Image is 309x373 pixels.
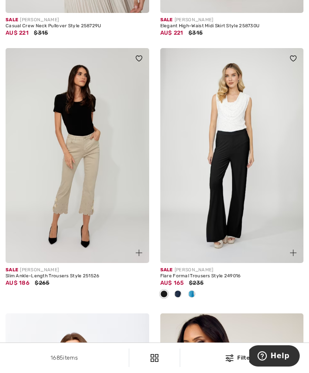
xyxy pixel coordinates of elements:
[160,17,304,24] div: [PERSON_NAME]
[6,267,149,274] div: [PERSON_NAME]
[160,267,304,274] div: [PERSON_NAME]
[185,287,199,302] div: French blue
[189,280,203,286] span: $235
[186,354,303,362] div: Filters (1)
[6,17,18,23] span: Sale
[160,24,304,29] div: Elegant High-Waist Midi Skirt Style 258730U
[35,280,49,286] span: $265
[171,287,185,302] div: Midnight
[151,354,158,362] img: Filters
[189,30,202,36] span: $315
[50,355,63,361] span: 1685
[160,48,304,263] img: Flare Formal Trousers Style 249016. Black
[136,55,142,61] img: heart_black_full.svg
[160,267,173,273] span: Sale
[160,280,184,286] span: AU$ 165
[160,30,183,36] span: AU$ 221
[6,24,149,29] div: Casual Crew Neck Pullover Style 258729U
[136,250,142,256] img: plus_v2.svg
[157,287,171,302] div: Black
[160,274,304,279] div: Flare Formal Trousers Style 249016
[6,274,149,279] div: Slim Ankle-Length Trousers Style 251526
[6,267,18,273] span: Sale
[6,30,29,36] span: AU$ 221
[160,17,173,23] span: Sale
[226,355,233,362] img: Filters
[249,345,300,368] iframe: Opens a widget where you can find more information
[290,250,296,256] img: plus_v2.svg
[6,48,149,263] img: Slim Ankle-Length Trousers Style 251526. Beige
[34,30,48,36] span: $315
[290,55,296,61] img: heart_black_full.svg
[6,280,30,286] span: AU$ 186
[6,17,149,24] div: [PERSON_NAME]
